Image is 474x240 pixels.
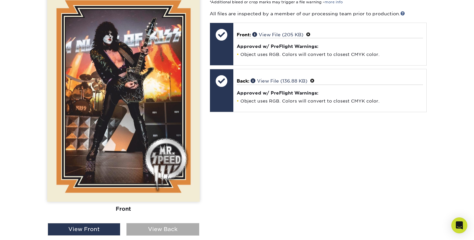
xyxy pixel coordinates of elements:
div: Open Intercom Messenger [451,217,467,233]
iframe: Google Customer Reviews [2,220,57,238]
h4: Approved w/ PreFlight Warnings: [237,90,423,96]
h4: Approved w/ PreFlight Warnings: [237,44,423,49]
span: Back: [237,78,249,84]
li: Object uses RGB. Colors will convert to closest CMYK color. [237,52,423,57]
a: View File (205 KB) [252,32,303,37]
p: All files are inspected by a member of our processing team prior to production. [210,10,427,17]
a: View File (136.88 KB) [251,78,307,84]
li: Object uses RGB. Colors will convert to closest CMYK color. [237,98,423,104]
div: View Back [126,223,199,236]
div: View Front [48,223,120,236]
span: Front: [237,32,251,37]
div: Front [47,202,200,216]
